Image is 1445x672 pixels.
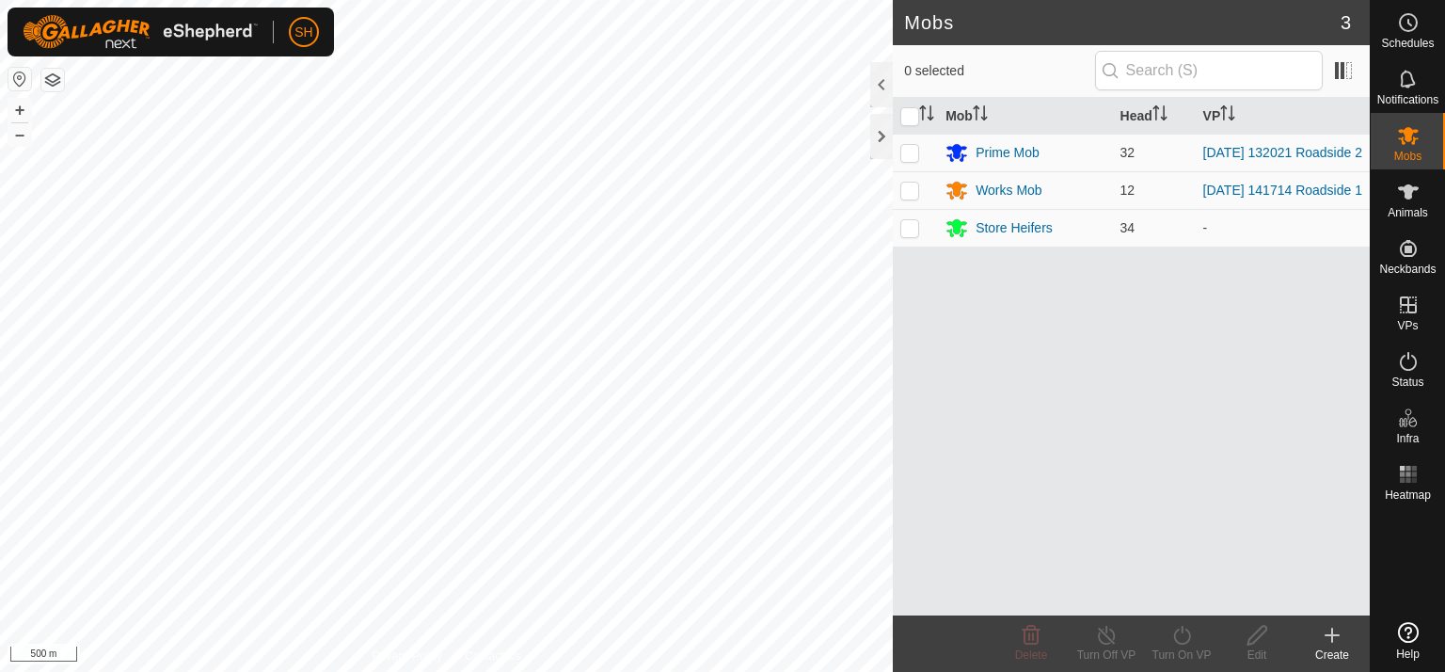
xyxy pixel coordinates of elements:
[1377,94,1438,105] span: Notifications
[1391,376,1423,388] span: Status
[904,61,1094,81] span: 0 selected
[1220,108,1235,123] p-sorticon: Activate to sort
[1379,264,1436,275] span: Neckbands
[1196,98,1370,135] th: VP
[1095,51,1323,90] input: Search (S)
[1371,615,1445,667] a: Help
[1015,648,1048,662] span: Delete
[8,99,31,121] button: +
[938,98,1112,135] th: Mob
[1069,647,1144,664] div: Turn Off VP
[294,23,312,42] span: SH
[1388,207,1428,218] span: Animals
[1219,647,1294,664] div: Edit
[976,143,1040,163] div: Prime Mob
[1385,489,1431,501] span: Heatmap
[373,648,443,664] a: Privacy Policy
[973,108,988,123] p-sorticon: Activate to sort
[1120,220,1135,235] span: 34
[1396,433,1419,444] span: Infra
[1152,108,1167,123] p-sorticon: Activate to sort
[1396,648,1420,660] span: Help
[1203,145,1362,160] a: [DATE] 132021 Roadside 2
[465,648,520,664] a: Contact Us
[1203,183,1362,198] a: [DATE] 141714 Roadside 1
[41,69,64,91] button: Map Layers
[8,68,31,90] button: Reset Map
[1196,209,1370,247] td: -
[1294,647,1370,664] div: Create
[976,181,1042,200] div: Works Mob
[919,108,934,123] p-sorticon: Activate to sort
[8,123,31,146] button: –
[976,218,1053,238] div: Store Heifers
[1120,145,1135,160] span: 32
[1341,8,1351,37] span: 3
[1394,151,1421,162] span: Mobs
[1397,320,1418,331] span: VPs
[23,15,258,49] img: Gallagher Logo
[1120,183,1135,198] span: 12
[1144,647,1219,664] div: Turn On VP
[1113,98,1196,135] th: Head
[904,11,1341,34] h2: Mobs
[1381,38,1434,49] span: Schedules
